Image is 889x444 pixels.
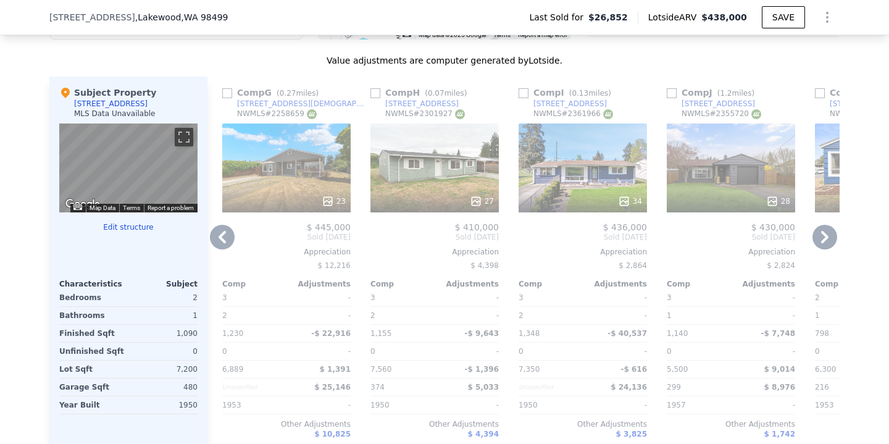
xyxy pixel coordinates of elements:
[222,99,365,109] a: [STREET_ADDRESS][DEMOGRAPHIC_DATA]
[370,307,432,324] div: 2
[667,347,672,356] span: 0
[222,247,351,257] div: Appreciation
[59,124,198,212] div: Street View
[222,329,243,338] span: 1,230
[519,365,540,374] span: 7,350
[175,128,193,146] button: Toggle fullscreen view
[519,347,524,356] span: 0
[667,383,681,392] span: 299
[465,329,499,338] span: -$ 9,643
[764,383,795,392] span: $ 8,976
[733,396,795,414] div: -
[49,54,840,67] div: Value adjustments are computer generated by Lotside .
[519,232,647,242] span: Sold [DATE]
[222,232,351,242] span: Sold [DATE]
[370,247,499,257] div: Appreciation
[123,204,140,211] a: Terms
[682,99,755,109] div: [STREET_ADDRESS]
[667,365,688,374] span: 5,500
[667,419,795,429] div: Other Adjustments
[131,379,198,396] div: 480
[307,222,351,232] span: $ 445,000
[470,261,499,270] span: $ 4,398
[437,307,499,324] div: -
[73,204,82,210] button: Keyboard shortcuts
[385,99,459,109] div: [STREET_ADDRESS]
[59,289,126,306] div: Bedrooms
[682,109,761,119] div: NWMLS # 2355720
[307,109,317,119] img: NWMLS Logo
[529,11,588,23] span: Last Sold for
[237,99,365,109] div: [STREET_ADDRESS][DEMOGRAPHIC_DATA]
[603,222,647,232] span: $ 436,000
[148,204,194,211] a: Report a problem
[585,396,647,414] div: -
[62,196,103,212] img: Google
[667,293,672,302] span: 3
[761,329,795,338] span: -$ 7,748
[59,396,126,414] div: Year Built
[585,307,647,324] div: -
[59,279,128,289] div: Characteristics
[322,195,346,207] div: 23
[289,396,351,414] div: -
[519,379,580,396] div: Unspecified
[815,347,820,356] span: 0
[519,307,580,324] div: 2
[135,11,228,23] span: , Lakewood
[751,222,795,232] span: $ 430,000
[59,325,126,342] div: Finished Sqft
[128,279,198,289] div: Subject
[131,361,198,378] div: 7,200
[455,109,465,119] img: NWMLS Logo
[370,396,432,414] div: 1950
[222,365,243,374] span: 6,889
[370,383,385,392] span: 374
[62,196,103,212] a: Open this area in Google Maps (opens a new window)
[222,307,284,324] div: 2
[59,222,198,232] button: Edit structure
[131,289,198,306] div: 2
[519,293,524,302] span: 3
[667,329,688,338] span: 1,140
[733,343,795,360] div: -
[181,12,228,22] span: , WA 98499
[533,99,607,109] div: [STREET_ADDRESS]
[59,307,126,324] div: Bathrooms
[370,329,391,338] span: 1,155
[519,279,583,289] div: Comp
[437,396,499,414] div: -
[370,365,391,374] span: 7,560
[564,89,616,98] span: ( miles)
[385,109,465,119] div: NWMLS # 2301927
[49,11,135,23] span: [STREET_ADDRESS]
[59,379,126,396] div: Garage Sqft
[59,86,156,99] div: Subject Property
[131,307,198,324] div: 1
[468,430,499,438] span: $ 4,394
[701,12,747,22] span: $438,000
[131,343,198,360] div: 0
[420,89,472,98] span: ( miles)
[437,343,499,360] div: -
[222,379,284,396] div: Unspecified
[533,109,613,119] div: NWMLS # 2361966
[370,86,472,99] div: Comp H
[667,396,728,414] div: 1957
[455,222,499,232] span: $ 410,000
[370,232,499,242] span: Sold [DATE]
[468,383,499,392] span: $ 5,033
[519,247,647,257] div: Appreciation
[59,343,126,360] div: Unfinished Sqft
[428,89,444,98] span: 0.07
[280,89,296,98] span: 0.27
[370,99,459,109] a: [STREET_ADDRESS]
[59,124,198,212] div: Map
[815,329,829,338] span: 798
[289,307,351,324] div: -
[815,383,829,392] span: 216
[59,361,126,378] div: Lot Sqft
[733,307,795,324] div: -
[314,383,351,392] span: $ 25,146
[648,11,701,23] span: Lotside ARV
